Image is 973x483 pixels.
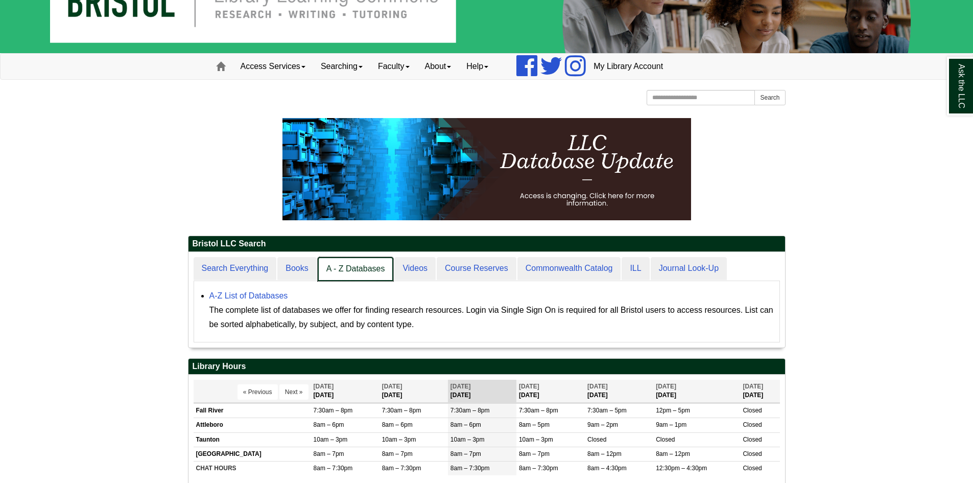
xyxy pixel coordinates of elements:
span: 8am – 6pm [450,421,481,428]
span: 8am – 6pm [314,421,344,428]
span: Closed [743,407,762,414]
span: [DATE] [587,383,608,390]
span: 8am – 4:30pm [587,465,627,472]
span: [DATE] [519,383,539,390]
span: 10am – 3pm [382,436,416,443]
button: « Previous [238,384,278,400]
span: 8am – 7pm [450,450,481,457]
img: HTML tutorial [282,118,691,220]
span: Closed [743,421,762,428]
td: Taunton [194,432,311,447]
h2: Library Hours [188,359,785,375]
span: 8am – 7:30pm [382,465,421,472]
span: Closed [743,436,762,443]
th: [DATE] [516,380,585,403]
span: Closed [656,436,675,443]
span: 7:30am – 8pm [314,407,353,414]
td: [GEOGRAPHIC_DATA] [194,447,311,461]
span: 8am – 12pm [587,450,622,457]
a: Commonwealth Catalog [517,257,621,280]
span: 7:30am – 8pm [519,407,558,414]
span: 10am – 3pm [314,436,348,443]
a: Faculty [370,54,417,79]
span: [DATE] [314,383,334,390]
td: Fall River [194,404,311,418]
a: ILL [622,257,649,280]
a: My Library Account [586,54,671,79]
span: 8am – 7:30pm [519,465,558,472]
th: [DATE] [585,380,653,403]
th: [DATE] [379,380,448,403]
div: The complete list of databases we offer for finding research resources. Login via Single Sign On ... [209,303,774,332]
td: Attleboro [194,418,311,432]
td: CHAT HOURS [194,461,311,475]
span: 7:30am – 5pm [587,407,627,414]
span: 8am – 7:30pm [314,465,353,472]
span: 8am – 6pm [382,421,413,428]
a: Videos [394,257,436,280]
span: 12pm – 5pm [656,407,690,414]
span: [DATE] [382,383,402,390]
a: A-Z List of Databases [209,291,288,300]
a: Journal Look-Up [651,257,727,280]
h2: Bristol LLC Search [188,236,785,252]
span: 9am – 1pm [656,421,686,428]
span: 8am – 7:30pm [450,465,490,472]
a: Searching [313,54,370,79]
span: [DATE] [450,383,471,390]
span: 12:30pm – 4:30pm [656,465,707,472]
a: Help [459,54,496,79]
button: Next » [279,384,308,400]
span: 7:30am – 8pm [382,407,421,414]
span: [DATE] [656,383,676,390]
span: 8am – 7pm [519,450,550,457]
span: 8am – 5pm [519,421,550,428]
th: [DATE] [653,380,740,403]
span: Closed [743,465,762,472]
span: 10am – 3pm [519,436,553,443]
th: [DATE] [311,380,379,403]
span: 8am – 12pm [656,450,690,457]
th: [DATE] [740,380,779,403]
span: 10am – 3pm [450,436,485,443]
button: Search [754,90,785,105]
span: Closed [743,450,762,457]
a: A - Z Databases [318,257,394,281]
a: Books [277,257,316,280]
a: Course Reserves [437,257,516,280]
span: [DATE] [743,383,763,390]
span: 8am – 7pm [314,450,344,457]
a: About [417,54,459,79]
a: Access Services [233,54,313,79]
a: Search Everything [194,257,277,280]
span: 9am – 2pm [587,421,618,428]
span: 8am – 7pm [382,450,413,457]
th: [DATE] [448,380,516,403]
span: Closed [587,436,606,443]
span: 7:30am – 8pm [450,407,490,414]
